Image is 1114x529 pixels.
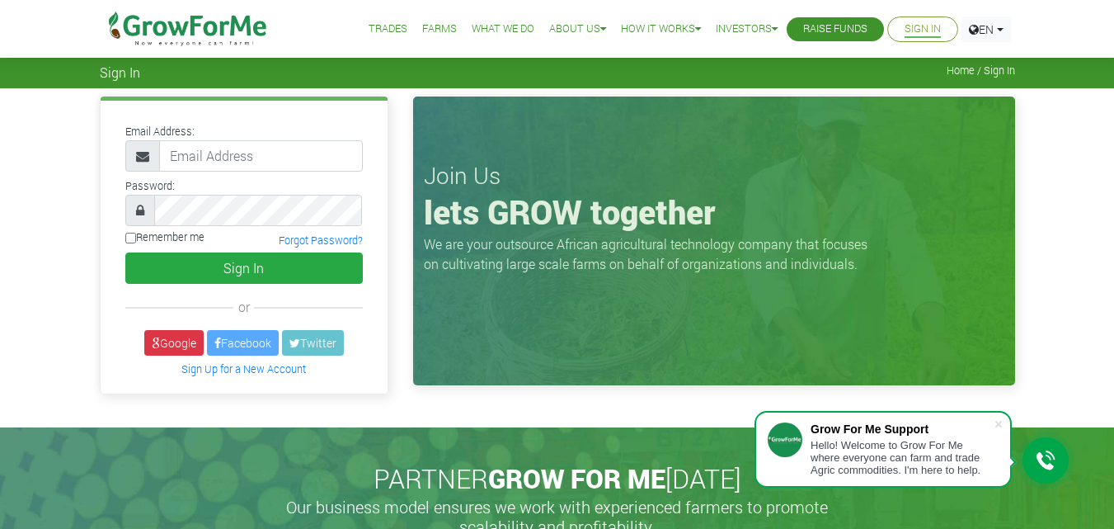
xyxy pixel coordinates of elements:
div: Grow For Me Support [811,423,994,436]
span: GROW FOR ME [488,461,665,496]
input: Remember me [125,233,136,243]
a: Google [144,330,204,356]
label: Email Address: [125,124,195,139]
label: Password: [125,178,175,194]
a: Sign Up for a New Account [181,362,306,375]
div: or [125,297,363,317]
input: Email Address [159,140,363,172]
a: What We Do [472,21,534,38]
h1: lets GROW together [424,192,1004,232]
div: Hello! Welcome to Grow For Me where everyone can farm and trade Agric commodities. I'm here to help. [811,439,994,476]
p: We are your outsource African agricultural technology company that focuses on cultivating large s... [424,234,877,274]
a: Trades [369,21,407,38]
a: Investors [716,21,778,38]
a: About Us [549,21,606,38]
span: Sign In [100,64,140,80]
label: Remember me [125,229,204,245]
h2: PARTNER [DATE] [106,463,1008,494]
a: Sign In [905,21,941,38]
a: Farms [422,21,457,38]
a: How it Works [621,21,701,38]
a: EN [961,17,1011,42]
h3: Join Us [424,162,1004,190]
button: Sign In [125,253,363,284]
a: Raise Funds [803,21,867,38]
span: Home / Sign In [947,64,1015,77]
a: Forgot Password? [279,234,363,247]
